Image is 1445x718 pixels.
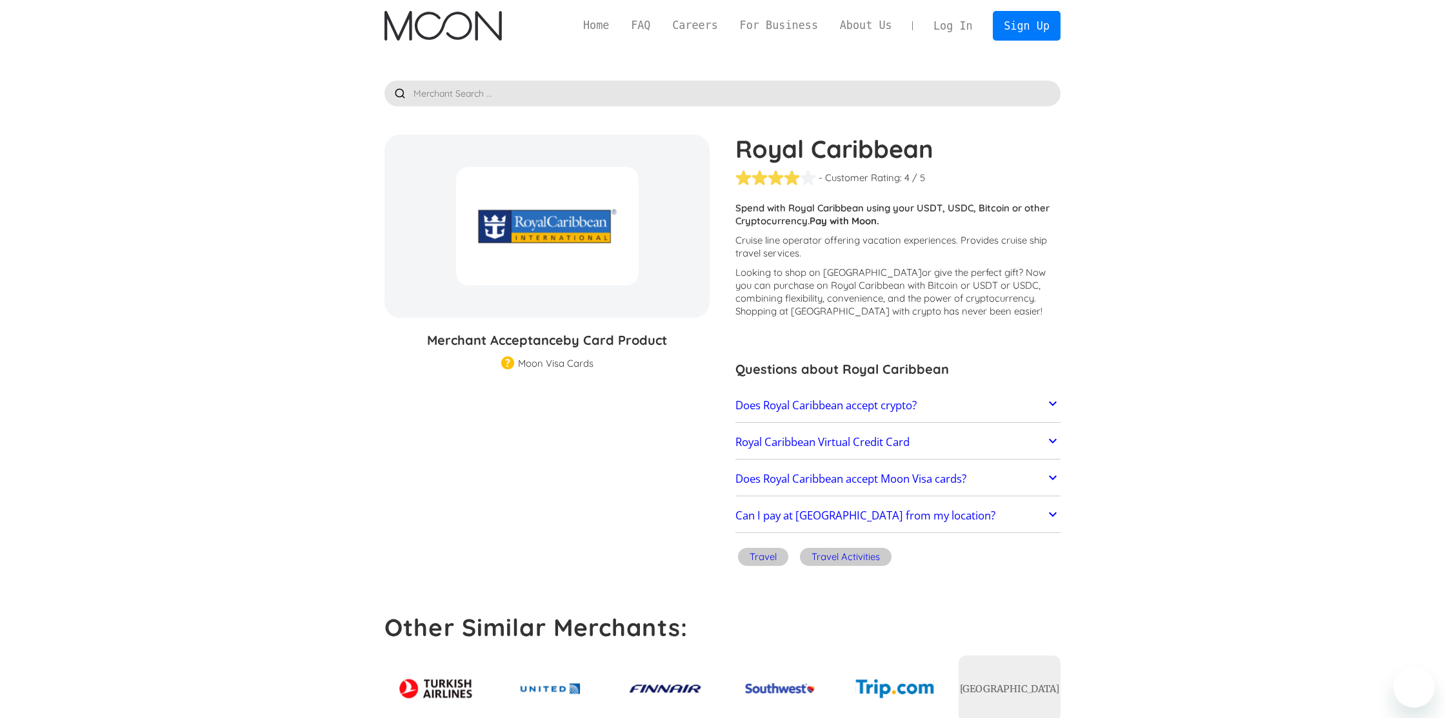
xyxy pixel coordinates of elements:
a: Travel [735,546,791,571]
span: or give the perfect gift [922,266,1019,278]
div: Travel [750,550,777,563]
a: About Us [829,17,903,34]
div: 4 [904,171,910,184]
h2: Can I pay at [GEOGRAPHIC_DATA] from my location? [735,509,995,522]
div: / 5 [912,171,925,184]
a: Home [572,17,620,34]
a: Can I pay at [GEOGRAPHIC_DATA] from my location? [735,503,1061,530]
p: Looking to shop on [GEOGRAPHIC_DATA] ? Now you can purchase on Royal Caribbean with Bitcoin or US... [735,266,1061,318]
a: Does Royal Caribbean accept Moon Visa cards? [735,465,1061,492]
strong: Other Similar Merchants: [384,612,688,642]
div: Moon Visa Cards [518,357,593,370]
a: Sign Up [993,11,1060,40]
h3: Questions about Royal Caribbean [735,360,1061,379]
h3: Merchant Acceptance [384,331,710,350]
p: Cruise line operator offering vacation experiences. Provides cruise ship travel services. [735,234,1061,260]
span: by Card Product [563,332,667,348]
h2: Royal Caribbean Virtual Credit Card [735,436,910,449]
div: [GEOGRAPHIC_DATA] [960,683,1059,695]
a: home [384,11,501,41]
a: Careers [661,17,728,34]
p: Spend with Royal Caribbean using your USDT, USDC, Bitcoin or other Cryptocurrency. [735,202,1061,228]
a: Log In [922,12,983,40]
a: Does Royal Caribbean accept crypto? [735,392,1061,419]
h2: Does Royal Caribbean accept crypto? [735,399,917,412]
h1: Royal Caribbean [735,135,1061,163]
img: Moon Logo [384,11,501,41]
a: Royal Caribbean Virtual Credit Card [735,429,1061,456]
input: Merchant Search ... [384,81,1061,106]
strong: Pay with Moon. [810,215,879,227]
div: Travel Activities [812,550,880,563]
h2: Does Royal Caribbean accept Moon Visa cards? [735,472,966,485]
div: - Customer Rating: [819,171,902,184]
iframe: Button to launch messaging window [1393,666,1435,708]
a: FAQ [620,17,661,34]
a: For Business [729,17,829,34]
a: Travel Activities [797,546,894,571]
